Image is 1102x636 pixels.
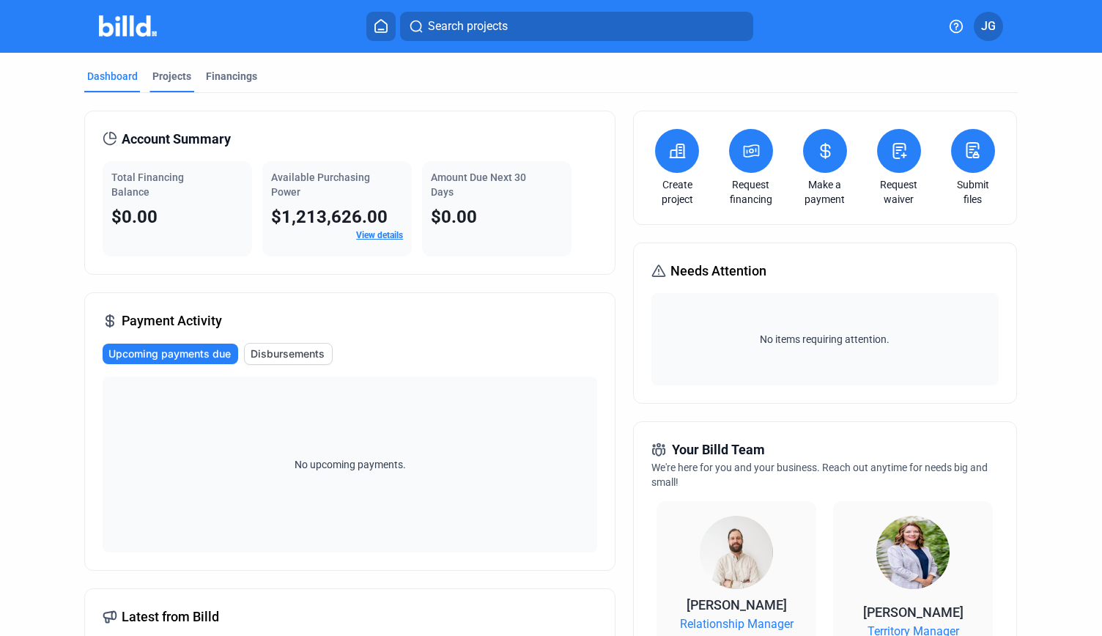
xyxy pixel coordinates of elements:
span: $0.00 [111,207,158,227]
a: Request financing [725,177,777,207]
span: Available Purchasing Power [271,171,370,198]
span: $0.00 [431,207,477,227]
div: Financings [206,69,257,84]
a: Make a payment [799,177,851,207]
button: Search projects [400,12,753,41]
span: Total Financing Balance [111,171,184,198]
a: Create project [651,177,703,207]
div: Dashboard [87,69,138,84]
span: Disbursements [251,347,325,361]
span: Latest from Billd [122,607,219,627]
span: Account Summary [122,129,231,149]
span: Your Billd Team [672,440,765,460]
div: Projects [152,69,191,84]
span: [PERSON_NAME] [863,604,964,620]
span: Relationship Manager [680,615,794,633]
a: View details [356,230,403,240]
span: JG [981,18,996,35]
img: Billd Company Logo [99,15,157,37]
span: Upcoming payments due [108,347,231,361]
span: Needs Attention [670,261,766,281]
img: Territory Manager [876,516,950,589]
a: Request waiver [873,177,925,207]
span: No upcoming payments. [285,457,415,472]
a: Submit files [947,177,999,207]
span: [PERSON_NAME] [687,597,787,613]
span: $1,213,626.00 [271,207,388,227]
span: Search projects [428,18,508,35]
span: Payment Activity [122,311,222,331]
img: Relationship Manager [700,516,773,589]
button: Disbursements [244,343,333,365]
button: Upcoming payments due [103,344,238,364]
span: We're here for you and your business. Reach out anytime for needs big and small! [651,462,988,488]
button: JG [974,12,1003,41]
span: Amount Due Next 30 Days [431,171,526,198]
span: No items requiring attention. [657,332,993,347]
